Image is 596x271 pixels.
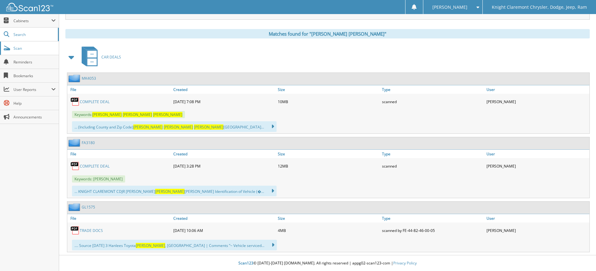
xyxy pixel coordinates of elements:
span: Search [13,32,55,37]
span: Keywords: [72,111,185,118]
a: COMPLETE DEAL [80,99,110,104]
div: Matches found for "[PERSON_NAME] [PERSON_NAME]" [65,29,590,38]
div: 4MB [276,224,381,237]
a: MK4053 [82,76,96,81]
div: 12MB [276,160,381,172]
a: FA3180 [82,140,95,145]
a: Size [276,85,381,94]
a: File [67,150,172,158]
a: Created [172,150,276,158]
a: COMPLETE DEAL [80,163,110,169]
span: User Reports [13,87,51,92]
div: scanned [380,95,485,108]
img: folder2.png [69,139,82,147]
span: CAR DEALS [101,54,121,60]
span: [PERSON_NAME] [194,124,223,130]
div: ... KNIGHT CLAREMONT CDJR [PERSON_NAME] [PERSON_NAME] Identification of Vehicle (�... [72,186,277,196]
span: [PERSON_NAME] [133,124,163,130]
span: [PERSON_NAME] [153,112,182,117]
div: 10MB [276,95,381,108]
a: Size [276,150,381,158]
span: Bookmarks [13,73,56,78]
div: [PERSON_NAME] [485,160,589,172]
img: scan123-logo-white.svg [6,3,53,11]
div: © [DATE]-[DATE] [DOMAIN_NAME]. All rights reserved | appg02-scan123-com | [59,256,596,271]
span: Knight Claremont Chrysler, Dodge, Jeep, Ram [492,5,587,9]
span: [PERSON_NAME] [92,112,122,117]
span: [PERSON_NAME] [432,5,467,9]
span: Scan123 [238,260,253,266]
div: ... (Including County and Zip Code) [GEOGRAPHIC_DATA]... [72,121,277,132]
div: scanned [380,160,485,172]
img: PDF.png [70,161,80,171]
div: [DATE] 3:28 PM [172,160,276,172]
img: PDF.png [70,97,80,106]
div: [PERSON_NAME] [485,95,589,108]
img: PDF.png [70,226,80,235]
a: Size [276,214,381,223]
a: Privacy Policy [393,260,417,266]
a: Type [380,150,485,158]
div: scanned by FE-44-82-46-00-05 [380,224,485,237]
div: .... Source [DATE] 3 Hanlees Toyota , [GEOGRAPHIC_DATA] | Comments ”~ Vehicle serviced... [72,240,277,250]
span: [PERSON_NAME] [164,124,193,130]
a: TRADE DOCS [80,228,103,233]
div: [DATE] 7:08 PM [172,95,276,108]
a: User [485,214,589,223]
span: [PERSON_NAME] [136,243,165,248]
span: Keywords: [PERSON_NAME] [72,175,125,183]
img: folder2.png [69,74,82,82]
a: User [485,85,589,94]
a: Created [172,85,276,94]
span: Reminders [13,59,56,65]
span: Cabinets [13,18,51,23]
a: GL1575 [82,204,95,210]
div: [PERSON_NAME] [485,224,589,237]
a: CAR DEALS [78,45,121,69]
a: Type [380,85,485,94]
span: Scan [13,46,56,51]
span: [PERSON_NAME] [155,189,185,194]
span: [PERSON_NAME] [123,112,152,117]
a: Type [380,214,485,223]
span: Help [13,101,56,106]
a: File [67,85,172,94]
iframe: Chat Widget [565,241,596,271]
a: User [485,150,589,158]
img: folder2.png [69,203,82,211]
a: Created [172,214,276,223]
div: [DATE] 10:06 AM [172,224,276,237]
a: File [67,214,172,223]
span: Announcements [13,114,56,120]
